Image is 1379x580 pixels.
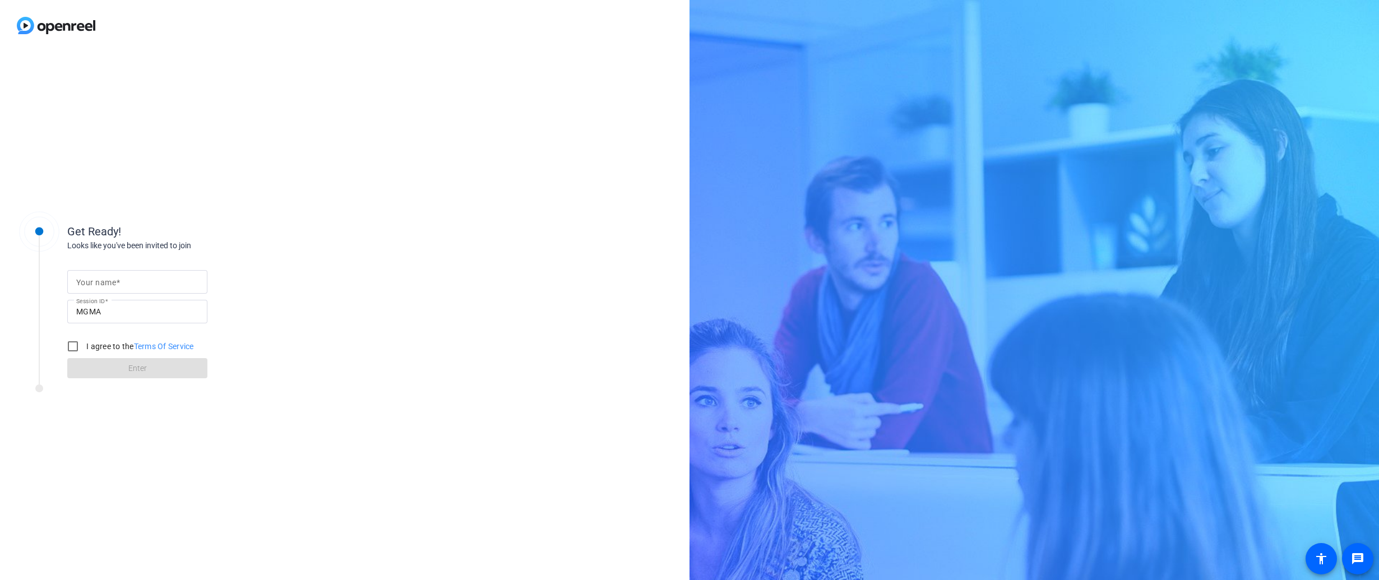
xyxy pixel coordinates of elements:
[76,278,116,287] mat-label: Your name
[67,240,291,252] div: Looks like you've been invited to join
[67,223,291,240] div: Get Ready!
[134,342,194,351] a: Terms Of Service
[1315,552,1328,565] mat-icon: accessibility
[76,298,105,304] mat-label: Session ID
[84,341,194,352] label: I agree to the
[1351,552,1364,565] mat-icon: message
